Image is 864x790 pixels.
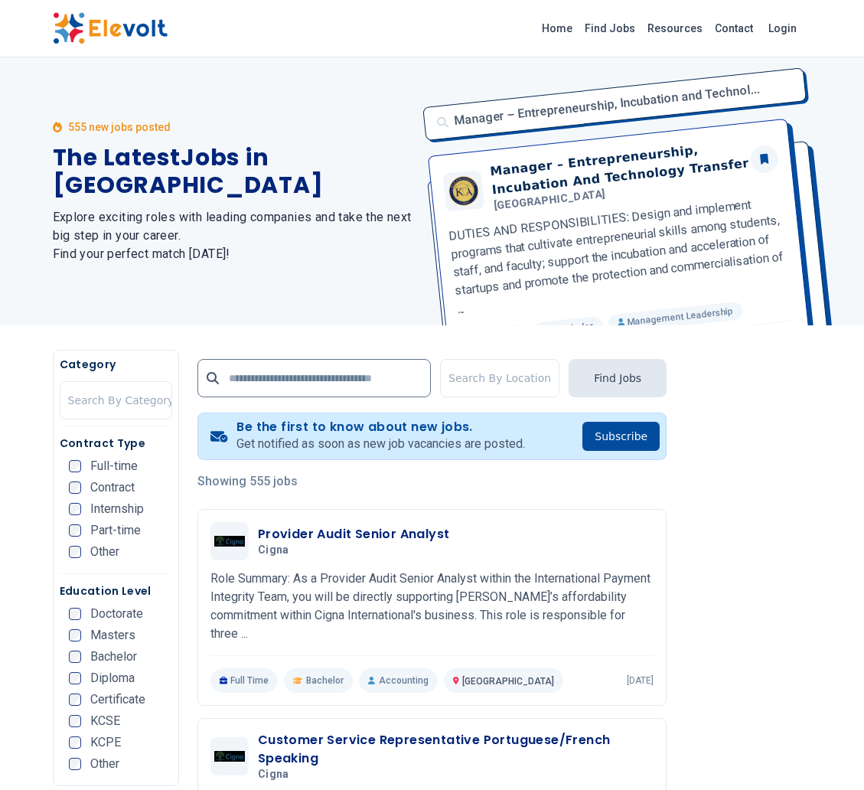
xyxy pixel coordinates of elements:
[258,525,450,544] h3: Provider Audit Senior Analyst
[236,435,525,453] p: Get notified as soon as new job vacancies are posted.
[53,144,414,199] h1: The Latest Jobs in [GEOGRAPHIC_DATA]
[258,768,289,782] span: Cigna
[68,119,171,135] p: 555 new jobs posted
[69,672,81,684] input: Diploma
[69,651,81,663] input: Bachelor
[90,503,144,515] span: Internship
[90,694,145,706] span: Certificate
[69,460,81,472] input: Full-time
[627,674,654,687] p: [DATE]
[69,715,81,727] input: KCSE
[60,357,172,372] h5: Category
[258,544,289,557] span: Cigna
[69,629,81,641] input: Masters
[210,522,654,693] a: CignaProvider Audit Senior AnalystCignaRole Summary: As a Provider Audit Senior Analyst within th...
[90,672,135,684] span: Diploma
[214,751,245,762] img: Cigna
[90,758,119,770] span: Other
[90,608,143,620] span: Doctorate
[462,676,554,687] span: [GEOGRAPHIC_DATA]
[60,436,172,451] h5: Contract Type
[69,758,81,770] input: Other
[536,16,579,41] a: Home
[787,717,864,790] iframe: Chat Widget
[69,503,81,515] input: Internship
[60,583,172,599] h5: Education Level
[90,651,137,663] span: Bachelor
[582,422,660,451] button: Subscribe
[641,16,709,41] a: Resources
[90,524,141,537] span: Part-time
[197,472,667,491] p: Showing 555 jobs
[359,668,437,693] p: Accounting
[53,12,168,44] img: Elevolt
[569,359,667,397] button: Find Jobs
[69,608,81,620] input: Doctorate
[69,524,81,537] input: Part-time
[90,460,138,472] span: Full-time
[258,731,654,768] h3: Customer Service Representative Portuguese/French Speaking
[579,16,641,41] a: Find Jobs
[90,736,121,749] span: KCPE
[90,546,119,558] span: Other
[214,536,245,547] img: Cigna
[69,736,81,749] input: KCPE
[69,694,81,706] input: Certificate
[69,546,81,558] input: Other
[759,13,806,44] a: Login
[210,570,654,643] p: Role Summary: As a Provider Audit Senior Analyst within the International Payment Integrity Team,...
[90,629,135,641] span: Masters
[90,715,120,727] span: KCSE
[90,482,135,494] span: Contract
[306,674,344,687] span: Bachelor
[69,482,81,494] input: Contract
[236,419,525,435] h4: Be the first to know about new jobs.
[53,208,414,263] h2: Explore exciting roles with leading companies and take the next big step in your career. Find you...
[709,16,759,41] a: Contact
[210,668,279,693] p: Full Time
